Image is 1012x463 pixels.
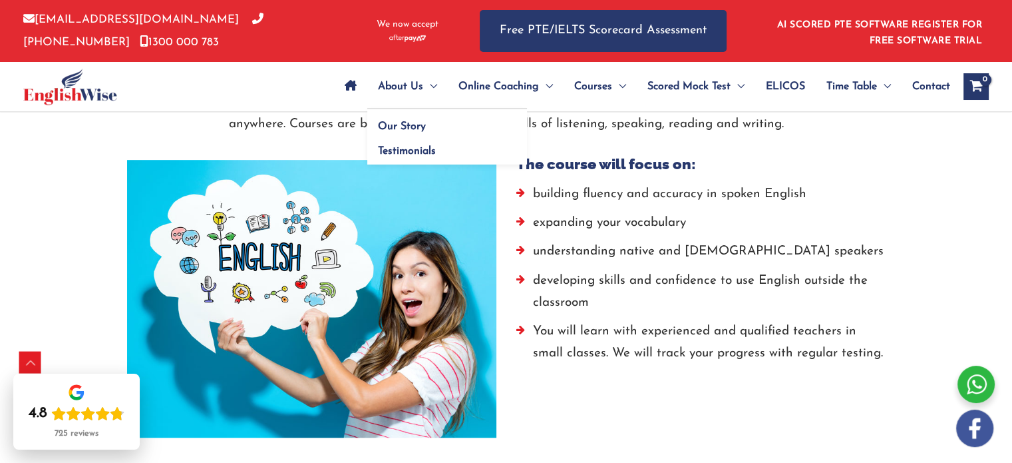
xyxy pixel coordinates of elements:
[826,63,877,110] span: Time Table
[334,63,950,110] nav: Site Navigation: Main Menu
[766,63,805,110] span: ELICOS
[29,404,47,423] div: 4.8
[55,428,98,439] div: 725 reviews
[539,63,553,110] span: Menu Toggle
[367,135,527,165] a: Testimonials
[612,63,626,110] span: Menu Toggle
[480,10,727,52] a: Free PTE/IELTS Scorecard Assessment
[777,20,983,46] a: AI SCORED PTE SOFTWARE REGISTER FOR FREE SOFTWARE TRIAL
[448,63,564,110] a: Online CoachingMenu Toggle
[29,404,124,423] div: Rating: 4.8 out of 5
[367,63,448,110] a: About UsMenu Toggle
[516,212,886,240] li: expanding your vocabulary
[755,63,816,110] a: ELICOS
[956,410,993,447] img: white-facebook.png
[378,121,426,132] span: Our Story
[516,183,886,212] li: building fluency and accuracy in spoken English
[23,69,117,105] img: cropped-ew-logo
[389,35,426,42] img: Afterpay-Logo
[378,146,436,157] span: Testimonials
[378,63,423,110] span: About Us
[731,63,745,110] span: Menu Toggle
[423,63,437,110] span: Menu Toggle
[902,63,950,110] a: Contact
[574,63,612,110] span: Courses
[377,18,438,31] span: We now accept
[127,160,496,437] img: general-english
[23,14,263,47] a: [PHONE_NUMBER]
[516,155,886,173] h5: The course will focus on:
[647,63,731,110] span: Scored Mock Test
[516,320,886,372] li: You will learn with experienced and qualified teachers in small classes. We will track your progr...
[816,63,902,110] a: Time TableMenu Toggle
[458,63,539,110] span: Online Coaching
[769,9,989,53] aside: Header Widget 1
[367,109,527,135] a: Our Story
[912,63,950,110] span: Contact
[637,63,755,110] a: Scored Mock TestMenu Toggle
[564,63,637,110] a: CoursesMenu Toggle
[516,240,886,269] li: understanding native and [DEMOGRAPHIC_DATA] speakers
[140,37,219,48] a: 1300 000 783
[516,270,886,321] li: developing skills and confidence to use English outside the classroom
[877,63,891,110] span: Menu Toggle
[23,14,239,25] a: [EMAIL_ADDRESS][DOMAIN_NAME]
[963,73,989,100] a: View Shopping Cart, empty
